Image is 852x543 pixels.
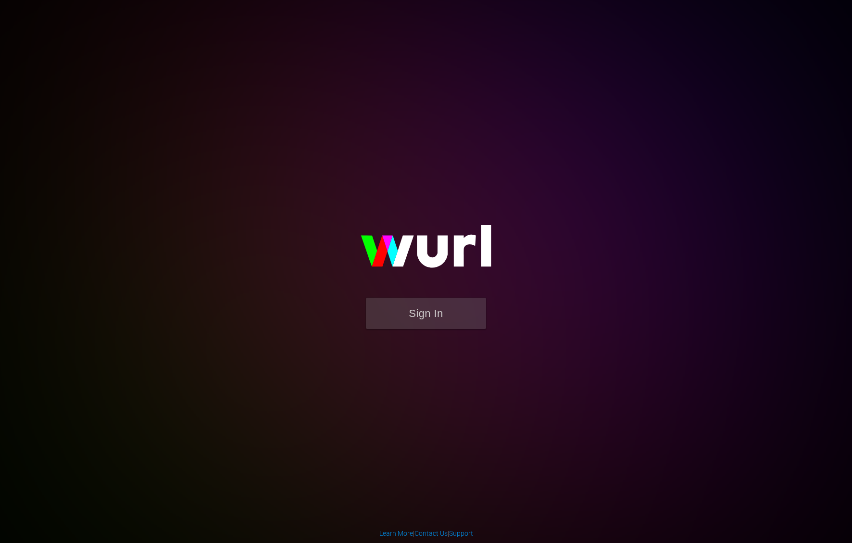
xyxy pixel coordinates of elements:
button: Sign In [366,298,486,329]
a: Support [449,530,473,537]
div: | | [379,529,473,538]
img: wurl-logo-on-black-223613ac3d8ba8fe6dc639794a292ebdb59501304c7dfd60c99c58986ef67473.svg [330,204,522,298]
a: Learn More [379,530,413,537]
a: Contact Us [414,530,448,537]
